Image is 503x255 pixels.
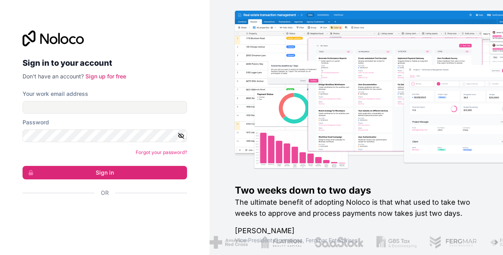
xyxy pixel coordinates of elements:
[23,90,88,98] label: Your work email address
[235,236,478,244] h1: Vice President Operations , Fergmar Enterprises
[136,149,187,155] a: Forgot your password?
[23,56,187,70] h2: Sign in to your account
[23,129,187,142] input: Password
[101,189,109,197] span: Or
[23,101,187,114] input: Email address
[85,73,126,80] a: Sign up for free
[23,118,49,126] label: Password
[235,184,478,197] h1: Two weeks down to two days
[235,197,478,219] h2: The ultimate benefit of adopting Noloco is that what used to take two weeks to approve and proces...
[235,225,478,236] h1: [PERSON_NAME]
[23,73,84,80] span: Don't have an account?
[209,236,247,249] img: /assets/american-red-cross-BAupjrZR.png
[23,166,187,179] button: Sign in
